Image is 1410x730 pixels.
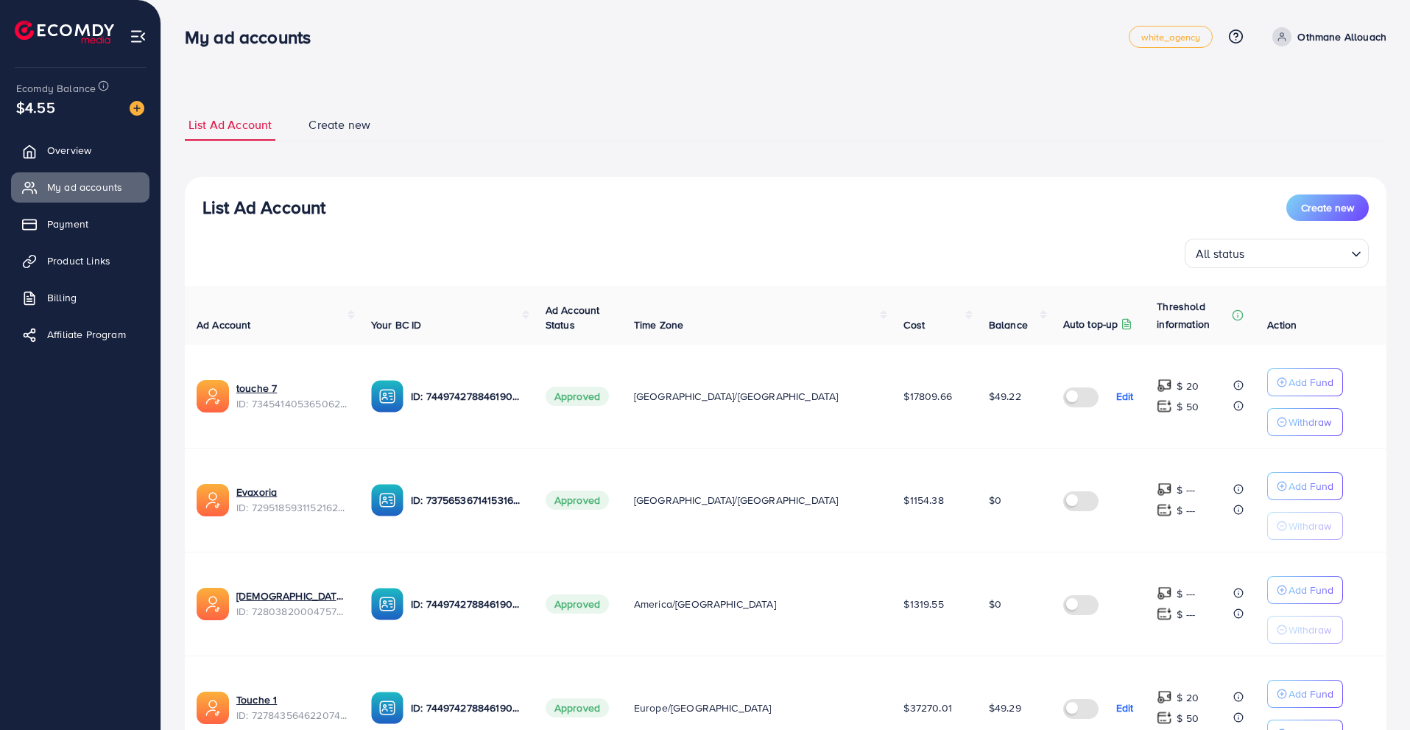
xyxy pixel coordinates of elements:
[903,701,951,715] span: $37270.01
[903,389,951,404] span: $17809.66
[411,595,522,613] p: ID: 7449742788461903889
[236,604,348,619] span: ID: 7280382000475799554
[188,116,272,133] span: List Ad Account
[47,327,126,342] span: Affiliate Program
[634,317,683,332] span: Time Zone
[1177,606,1195,623] p: $ ---
[546,387,609,406] span: Approved
[1301,200,1354,215] span: Create new
[202,197,325,218] h3: List Ad Account
[1157,710,1172,726] img: top-up amount
[1116,699,1134,717] p: Edit
[903,597,943,611] span: $1319.55
[11,136,149,165] a: Overview
[1129,26,1213,48] a: white_agency
[1157,586,1172,601] img: top-up amount
[236,589,348,603] a: [DEMOGRAPHIC_DATA] 1
[130,28,147,45] img: menu
[1286,194,1369,221] button: Create new
[903,317,925,332] span: Cost
[1157,378,1172,393] img: top-up amount
[1289,373,1333,391] p: Add Fund
[903,493,943,508] span: $1154.38
[1177,377,1199,395] p: $ 20
[1157,689,1172,705] img: top-up amount
[989,493,1001,508] span: $0
[989,701,1021,715] span: $49.29
[16,81,96,96] span: Ecomdy Balance
[1267,680,1343,708] button: Add Fund
[47,143,91,158] span: Overview
[411,491,522,509] p: ID: 7375653671415316497
[1177,585,1195,603] p: $ ---
[236,485,348,499] a: Evaxoria
[1267,512,1343,540] button: Withdraw
[546,698,609,717] span: Approved
[236,485,348,515] div: <span class='underline'>Evaxoria</span></br>7295185931152162818
[371,380,403,413] img: ic-ba-acc.ded83a64.svg
[197,317,251,332] span: Ad Account
[1177,481,1195,499] p: $ ---
[1157,606,1172,622] img: top-up amount
[236,708,348,723] span: ID: 7278435646220746754
[1063,315,1118,333] p: Auto top-up
[197,380,229,413] img: ic-ads-acc.e4c84228.svg
[1157,482,1172,497] img: top-up amount
[15,21,114,43] a: logo
[47,253,110,268] span: Product Links
[309,116,370,133] span: Create new
[236,381,348,396] a: touche 7
[371,317,422,332] span: Your BC ID
[1267,317,1297,332] span: Action
[634,701,772,715] span: Europe/[GEOGRAPHIC_DATA]
[1185,239,1369,268] div: Search for option
[1141,32,1201,42] span: white_agency
[546,303,600,332] span: Ad Account Status
[47,180,122,194] span: My ad accounts
[11,320,149,349] a: Affiliate Program
[1267,576,1343,604] button: Add Fund
[634,493,839,508] span: [GEOGRAPHIC_DATA]/[GEOGRAPHIC_DATA]
[1177,502,1195,519] p: $ ---
[989,317,1028,332] span: Balance
[1267,472,1343,500] button: Add Fund
[371,484,403,516] img: ic-ba-acc.ded83a64.svg
[236,500,348,515] span: ID: 7295185931152162818
[1116,387,1134,405] p: Edit
[411,387,522,405] p: ID: 7449742788461903889
[11,209,149,239] a: Payment
[546,594,609,614] span: Approved
[11,283,149,312] a: Billing
[1267,616,1343,644] button: Withdraw
[236,396,348,411] span: ID: 7345414053650628609
[1289,685,1333,703] p: Add Fund
[1297,28,1386,46] p: Othmane Allouach
[1177,398,1199,415] p: $ 50
[634,389,839,404] span: [GEOGRAPHIC_DATA]/[GEOGRAPHIC_DATA]
[236,692,348,707] a: Touche 1
[1157,298,1229,333] p: Threshold information
[16,96,55,118] span: $4.55
[236,381,348,411] div: <span class='underline'>touche 7</span></br>7345414053650628609
[411,699,522,717] p: ID: 7449742788461903889
[1267,408,1343,436] button: Withdraw
[1347,664,1399,719] iframe: Chat
[1289,581,1333,599] p: Add Fund
[1193,243,1248,264] span: All status
[1177,709,1199,727] p: $ 50
[11,246,149,275] a: Product Links
[197,484,229,516] img: ic-ads-acc.e4c84228.svg
[1249,240,1345,264] input: Search for option
[130,101,144,116] img: image
[989,389,1021,404] span: $49.22
[1177,689,1199,706] p: $ 20
[1157,399,1172,414] img: top-up amount
[1289,477,1333,495] p: Add Fund
[989,597,1001,611] span: $0
[236,589,348,619] div: <span class='underline'>Shaitea 1</span></br>7280382000475799554
[1266,27,1386,46] a: Othmane Allouach
[546,491,609,510] span: Approved
[197,588,229,620] img: ic-ads-acc.e4c84228.svg
[47,290,77,305] span: Billing
[236,692,348,723] div: <span class='underline'>Touche 1</span></br>7278435646220746754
